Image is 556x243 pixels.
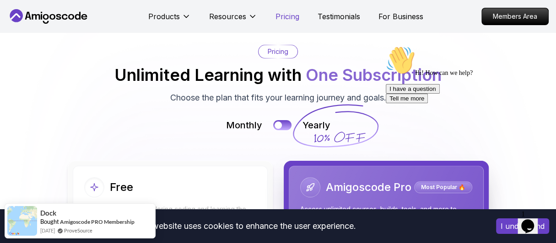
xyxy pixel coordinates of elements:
[326,180,411,195] h2: Amigoscode Pro
[4,27,91,34] span: Hi! How can we help?
[306,65,442,85] span: One Subscription
[382,42,547,202] iframe: chat widget
[209,11,257,29] button: Resources
[64,227,92,234] a: ProveSource
[496,218,549,234] button: Accept cookies
[170,91,386,104] p: Choose the plan that fits your learning journey and goals.
[4,52,46,61] button: Tell me more
[209,11,246,22] p: Resources
[318,11,360,22] a: Testimonials
[7,216,482,236] div: This website uses cookies to enhance the user experience.
[518,206,547,234] iframe: chat widget
[481,8,549,25] a: Members Area
[4,42,58,52] button: I have a question
[40,218,59,225] span: Bought
[275,11,299,22] a: Pricing
[4,4,168,61] div: 👋Hi! How can we help?I have a questionTell me more
[40,227,55,234] span: [DATE]
[84,205,256,223] p: Ideal for beginners exploring coding and learning the basics for free.
[148,11,191,29] button: Products
[7,206,37,236] img: provesource social proof notification image
[300,205,472,223] p: Access unlimited courses, builds, tools, and more to advance your coding skills.
[148,11,180,22] p: Products
[378,11,423,22] a: For Business
[60,218,135,225] a: Amigoscode PRO Membership
[40,209,56,217] span: Dock
[226,119,262,132] p: Monthly
[110,180,133,195] h2: Free
[268,47,288,56] p: Pricing
[4,4,33,33] img: :wave:
[114,66,442,84] h2: Unlimited Learning with
[482,8,548,25] p: Members Area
